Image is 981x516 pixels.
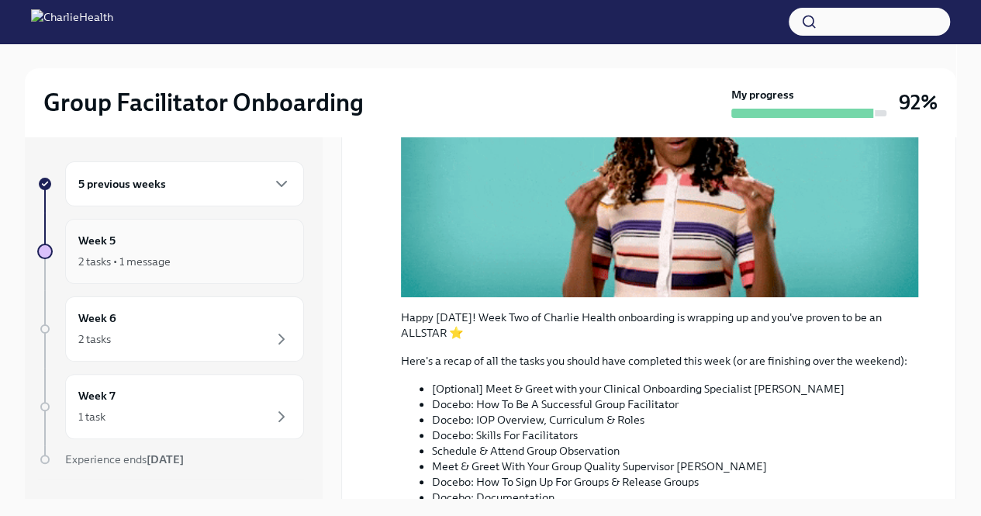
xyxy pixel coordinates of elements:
h6: 5 previous weeks [78,175,166,192]
h6: Week 5 [78,232,116,249]
li: Docebo: Skills For Facilitators [432,428,918,443]
a: Week 62 tasks [37,296,304,362]
strong: My progress [731,87,794,102]
strong: [DATE] [147,452,184,466]
li: Docebo: IOP Overview, Curriculum & Roles [432,412,918,428]
img: CharlieHealth [31,9,113,34]
p: Happy [DATE]! Week Two of Charlie Health onboarding is wrapping up and you've proven to be an ALL... [401,310,918,341]
div: 2 tasks [78,331,111,347]
li: [Optional] Meet & Greet with your Clinical Onboarding Specialist [PERSON_NAME] [432,381,918,397]
li: Docebo: How To Be A Successful Group Facilitator [432,397,918,412]
h6: Week 7 [78,387,116,404]
h2: Group Facilitator Onboarding [43,87,364,118]
li: Schedule & Attend Group Observation [432,443,918,459]
a: Week 52 tasks • 1 message [37,219,304,284]
p: Here's a recap of all the tasks you should have completed this week (or are finishing over the we... [401,353,918,369]
h3: 92% [899,88,938,116]
span: Experience ends [65,452,184,466]
a: Week 71 task [37,374,304,439]
li: Meet & Greet With Your Group Quality Supervisor [PERSON_NAME] [432,459,918,474]
div: 1 task [78,409,105,424]
div: 5 previous weeks [65,161,304,206]
li: Docebo: Documentation [432,490,918,505]
div: 2 tasks • 1 message [78,254,171,269]
li: Docebo: How To Sign Up For Groups & Release Groups [432,474,918,490]
h6: Week 6 [78,310,116,327]
button: Zoom image [401,6,918,297]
